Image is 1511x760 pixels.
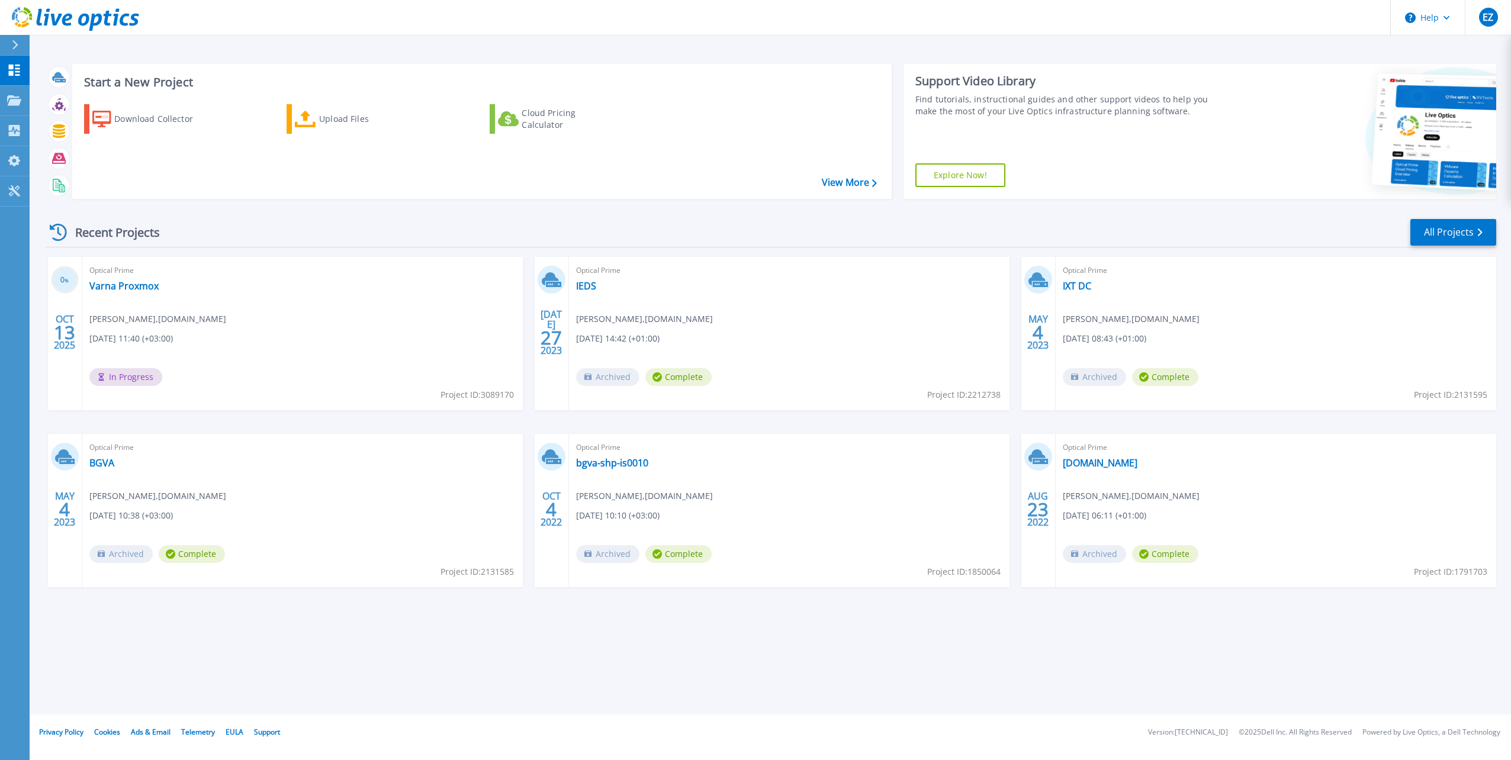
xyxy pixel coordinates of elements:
[1063,441,1489,454] span: Optical Prime
[576,545,639,563] span: Archived
[94,727,120,737] a: Cookies
[1148,729,1228,736] li: Version: [TECHNICAL_ID]
[576,332,660,345] span: [DATE] 14:42 (+01:00)
[927,388,1001,401] span: Project ID: 2212738
[65,277,69,284] span: %
[89,264,516,277] span: Optical Prime
[46,218,176,247] div: Recent Projects
[1063,280,1091,292] a: IXT DC
[522,107,616,131] div: Cloud Pricing Calculator
[114,107,209,131] div: Download Collector
[89,490,226,503] span: [PERSON_NAME] , [DOMAIN_NAME]
[1063,264,1489,277] span: Optical Prime
[1027,311,1049,354] div: MAY 2023
[915,163,1005,187] a: Explore Now!
[576,313,713,326] span: [PERSON_NAME] , [DOMAIN_NAME]
[1063,313,1200,326] span: [PERSON_NAME] , [DOMAIN_NAME]
[576,264,1002,277] span: Optical Prime
[54,327,75,337] span: 13
[159,545,225,563] span: Complete
[1063,545,1126,563] span: Archived
[1063,332,1146,345] span: [DATE] 08:43 (+01:00)
[576,441,1002,454] span: Optical Prime
[1483,12,1493,22] span: EZ
[441,565,514,578] span: Project ID: 2131585
[89,368,162,386] span: In Progress
[1033,327,1043,337] span: 4
[915,73,1221,89] div: Support Video Library
[89,457,114,469] a: BGVA
[490,104,622,134] a: Cloud Pricing Calculator
[319,107,414,131] div: Upload Files
[927,565,1001,578] span: Project ID: 1850064
[540,311,562,354] div: [DATE] 2023
[822,177,877,188] a: View More
[59,504,70,514] span: 4
[287,104,419,134] a: Upload Files
[576,509,660,522] span: [DATE] 10:10 (+03:00)
[645,368,712,386] span: Complete
[1063,490,1200,503] span: [PERSON_NAME] , [DOMAIN_NAME]
[1027,488,1049,531] div: AUG 2022
[53,488,76,531] div: MAY 2023
[1362,729,1500,736] li: Powered by Live Optics, a Dell Technology
[1063,509,1146,522] span: [DATE] 06:11 (+01:00)
[89,280,159,292] a: Varna Proxmox
[576,490,713,503] span: [PERSON_NAME] , [DOMAIN_NAME]
[181,727,215,737] a: Telemetry
[226,727,243,737] a: EULA
[53,311,76,354] div: OCT 2025
[1410,219,1496,246] a: All Projects
[645,545,712,563] span: Complete
[546,504,557,514] span: 4
[1414,565,1487,578] span: Project ID: 1791703
[84,76,876,89] h3: Start a New Project
[89,332,173,345] span: [DATE] 11:40 (+03:00)
[1063,368,1126,386] span: Archived
[89,509,173,522] span: [DATE] 10:38 (+03:00)
[131,727,171,737] a: Ads & Email
[84,104,216,134] a: Download Collector
[576,280,596,292] a: IEDS
[89,441,516,454] span: Optical Prime
[441,388,514,401] span: Project ID: 3089170
[254,727,280,737] a: Support
[576,457,648,469] a: bgva-shp-is0010
[915,94,1221,117] div: Find tutorials, instructional guides and other support videos to help you make the most of your L...
[1132,545,1198,563] span: Complete
[1132,368,1198,386] span: Complete
[39,727,83,737] a: Privacy Policy
[576,368,639,386] span: Archived
[51,273,79,287] h3: 0
[1027,504,1049,514] span: 23
[1239,729,1352,736] li: © 2025 Dell Inc. All Rights Reserved
[541,333,562,343] span: 27
[540,488,562,531] div: OCT 2022
[89,313,226,326] span: [PERSON_NAME] , [DOMAIN_NAME]
[1414,388,1487,401] span: Project ID: 2131595
[1063,457,1137,469] a: [DOMAIN_NAME]
[89,545,153,563] span: Archived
